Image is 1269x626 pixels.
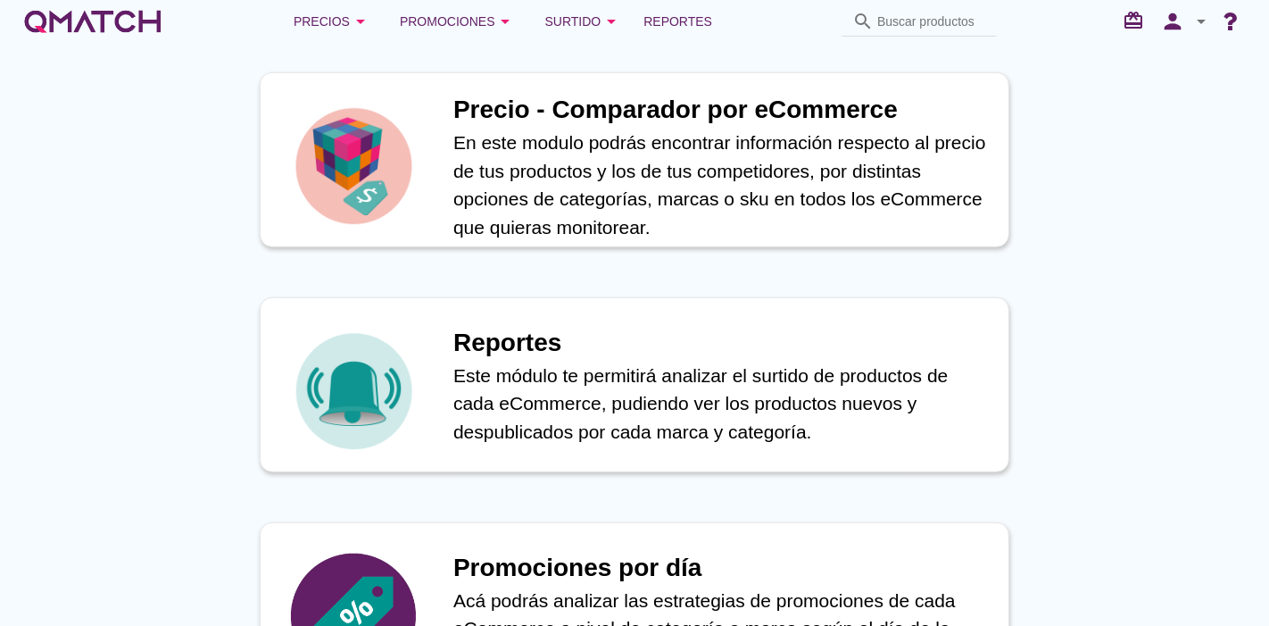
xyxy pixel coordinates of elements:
[495,11,517,32] i: arrow_drop_down
[1123,10,1151,31] i: redeem
[21,4,164,39] a: white-qmatch-logo
[643,11,712,32] span: Reportes
[350,11,371,32] i: arrow_drop_down
[453,91,991,129] h1: Precio - Comparador por eCommerce
[400,11,517,32] div: Promociones
[291,104,416,229] img: icon
[877,7,986,36] input: Buscar productos
[294,11,371,32] div: Precios
[636,4,719,39] a: Reportes
[601,11,622,32] i: arrow_drop_down
[453,549,991,587] h1: Promociones por día
[235,72,1034,247] a: iconPrecio - Comparador por eCommerceEn este modulo podrás encontrar información respecto al prec...
[291,329,416,454] img: icon
[453,324,991,362] h1: Reportes
[852,11,874,32] i: search
[545,11,623,32] div: Surtido
[453,129,991,241] p: En este modulo podrás encontrar información respecto al precio de tus productos y los de tus comp...
[531,4,637,39] button: Surtido
[386,4,531,39] button: Promociones
[279,4,386,39] button: Precios
[235,297,1034,472] a: iconReportesEste módulo te permitirá analizar el surtido de productos de cada eCommerce, pudiendo...
[1190,11,1212,32] i: arrow_drop_down
[453,362,991,447] p: Este módulo te permitirá analizar el surtido de productos de cada eCommerce, pudiendo ver los pro...
[1155,9,1190,34] i: person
